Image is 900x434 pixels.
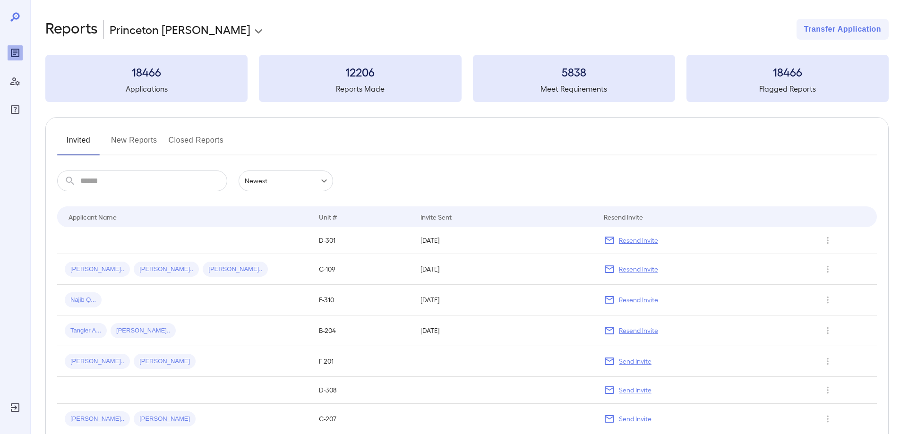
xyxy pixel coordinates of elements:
h3: 5838 [473,64,675,79]
div: Reports [8,45,23,60]
button: Row Actions [820,323,835,338]
td: [DATE] [413,315,596,346]
h3: 12206 [259,64,461,79]
button: Closed Reports [169,133,224,155]
button: Row Actions [820,383,835,398]
div: Invite Sent [420,211,452,222]
p: Send Invite [619,414,651,424]
p: Resend Invite [619,326,658,335]
p: Resend Invite [619,264,658,274]
button: Row Actions [820,233,835,248]
span: [PERSON_NAME].. [203,265,268,274]
td: F-201 [311,346,413,377]
p: Send Invite [619,385,651,395]
h5: Applications [45,83,248,94]
h5: Reports Made [259,83,461,94]
p: Resend Invite [619,236,658,245]
span: Tangier A... [65,326,107,335]
p: Princeton [PERSON_NAME] [110,22,250,37]
span: [PERSON_NAME] [134,357,196,366]
p: Resend Invite [619,295,658,305]
button: Transfer Application [797,19,889,40]
div: Unit # [319,211,337,222]
button: Row Actions [820,292,835,307]
span: [PERSON_NAME] [134,415,196,424]
h3: 18466 [686,64,889,79]
div: Applicant Name [69,211,117,222]
button: Invited [57,133,100,155]
button: Row Actions [820,411,835,426]
span: [PERSON_NAME].. [65,415,130,424]
button: Row Actions [820,262,835,277]
div: Manage Users [8,74,23,89]
td: D-301 [311,227,413,254]
p: Send Invite [619,357,651,366]
button: Row Actions [820,354,835,369]
h2: Reports [45,19,98,40]
span: [PERSON_NAME].. [65,357,130,366]
td: [DATE] [413,285,596,315]
button: New Reports [111,133,157,155]
td: D-308 [311,377,413,404]
span: [PERSON_NAME].. [111,326,176,335]
td: [DATE] [413,254,596,285]
td: C-109 [311,254,413,285]
h3: 18466 [45,64,248,79]
summary: 18466Applications12206Reports Made5838Meet Requirements18466Flagged Reports [45,55,889,102]
span: [PERSON_NAME].. [65,265,130,274]
span: [PERSON_NAME].. [134,265,199,274]
div: Newest [239,170,333,191]
div: Resend Invite [604,211,643,222]
div: FAQ [8,102,23,117]
div: Log Out [8,400,23,415]
td: E-310 [311,285,413,315]
h5: Meet Requirements [473,83,675,94]
h5: Flagged Reports [686,83,889,94]
td: [DATE] [413,227,596,254]
span: Najib Q... [65,296,102,305]
td: B-204 [311,315,413,346]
